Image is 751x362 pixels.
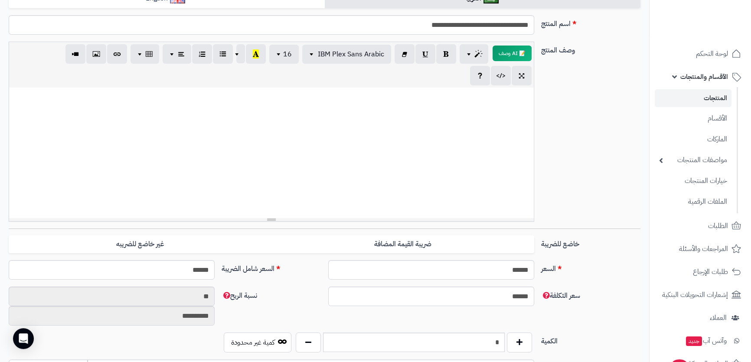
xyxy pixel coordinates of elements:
[538,260,644,274] label: السعر
[708,220,728,232] span: الطلبات
[538,235,644,249] label: خاضع للضريبة
[685,335,727,347] span: وآتس آب
[655,284,746,305] a: إشعارات التحويلات البنكية
[662,289,728,301] span: إشعارات التحويلات البنكية
[493,46,532,61] button: 📝 AI وصف
[218,260,325,274] label: السعر شامل الضريبة
[222,290,257,301] span: نسبة الربح
[13,328,34,349] div: Open Intercom Messenger
[655,215,746,236] a: الطلبات
[655,330,746,351] a: وآتس آبجديد
[655,192,731,211] a: الملفات الرقمية
[655,172,731,190] a: خيارات المنتجات
[538,333,644,346] label: الكمية
[655,130,731,149] a: الماركات
[655,151,731,170] a: مواصفات المنتجات
[686,336,702,346] span: جديد
[710,312,727,324] span: العملاء
[655,89,731,107] a: المنتجات
[693,266,728,278] span: طلبات الإرجاع
[538,15,644,29] label: اسم المنتج
[9,235,271,253] label: غير خاضع للضريبه
[271,235,534,253] label: ضريبة القيمة المضافة
[655,43,746,64] a: لوحة التحكم
[679,243,728,255] span: المراجعات والأسئلة
[692,24,743,42] img: logo-2.png
[302,45,391,64] button: IBM Plex Sans Arabic
[655,238,746,259] a: المراجعات والأسئلة
[680,71,728,83] span: الأقسام والمنتجات
[655,261,746,282] a: طلبات الإرجاع
[318,49,384,59] span: IBM Plex Sans Arabic
[541,290,580,301] span: سعر التكلفة
[538,42,644,55] label: وصف المنتج
[655,307,746,328] a: العملاء
[269,45,299,64] button: 16
[655,109,731,128] a: الأقسام
[696,48,728,60] span: لوحة التحكم
[283,49,292,59] span: 16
